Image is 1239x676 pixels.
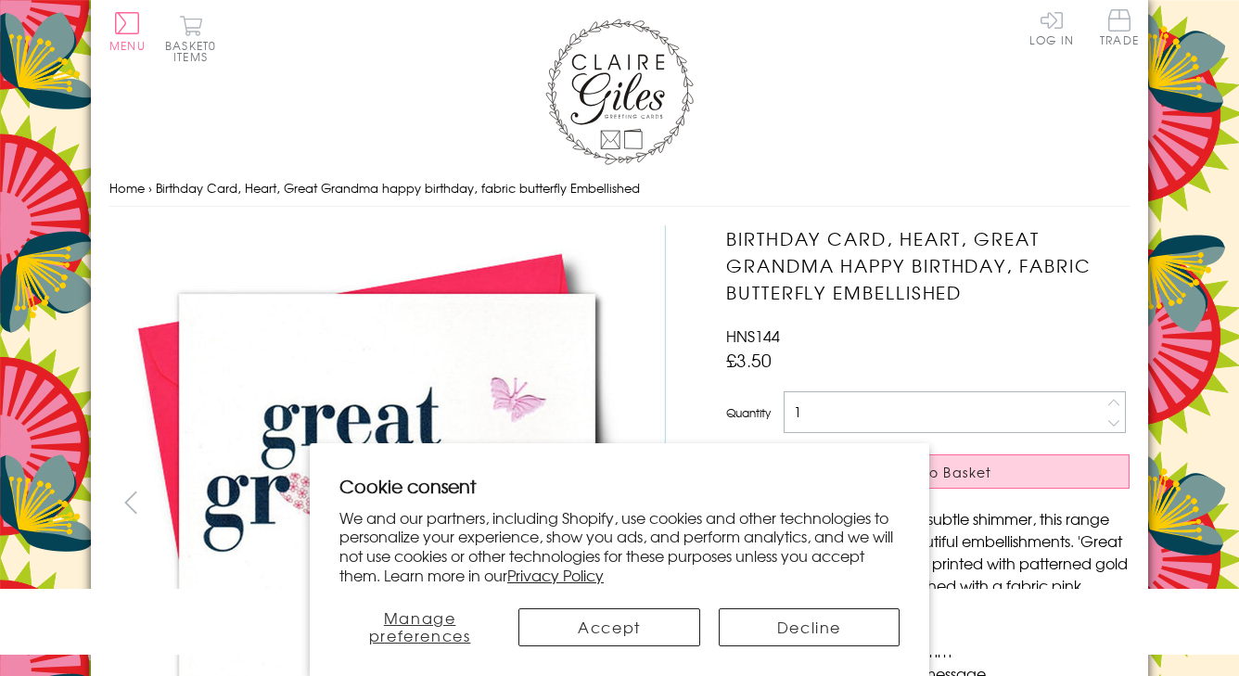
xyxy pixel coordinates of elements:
span: Add to Basket [887,463,992,481]
h1: Birthday Card, Heart, Great Grandma happy birthday, fabric butterfly Embellished [726,225,1130,305]
span: Birthday Card, Heart, Great Grandma happy birthday, fabric butterfly Embellished [156,179,640,197]
span: › [148,179,152,197]
button: Manage preferences [339,608,500,646]
label: Quantity [726,404,771,421]
span: 0 items [173,37,216,65]
span: HNS144 [726,325,780,347]
a: Log In [1029,9,1074,45]
button: Menu [109,12,146,51]
a: Privacy Policy [507,564,604,586]
span: £3.50 [726,347,772,373]
a: Home [109,179,145,197]
a: Trade [1100,9,1139,49]
p: We and our partners, including Shopify, use cookies and other technologies to personalize your ex... [339,508,900,585]
span: Trade [1100,9,1139,45]
nav: breadcrumbs [109,170,1130,208]
button: Decline [719,608,900,646]
span: Manage preferences [369,606,471,646]
img: Claire Giles Greetings Cards [545,19,694,165]
button: prev [109,481,151,523]
button: Basket0 items [165,15,216,62]
span: Menu [109,37,146,54]
h2: Cookie consent [339,473,900,499]
button: Accept [518,608,699,646]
